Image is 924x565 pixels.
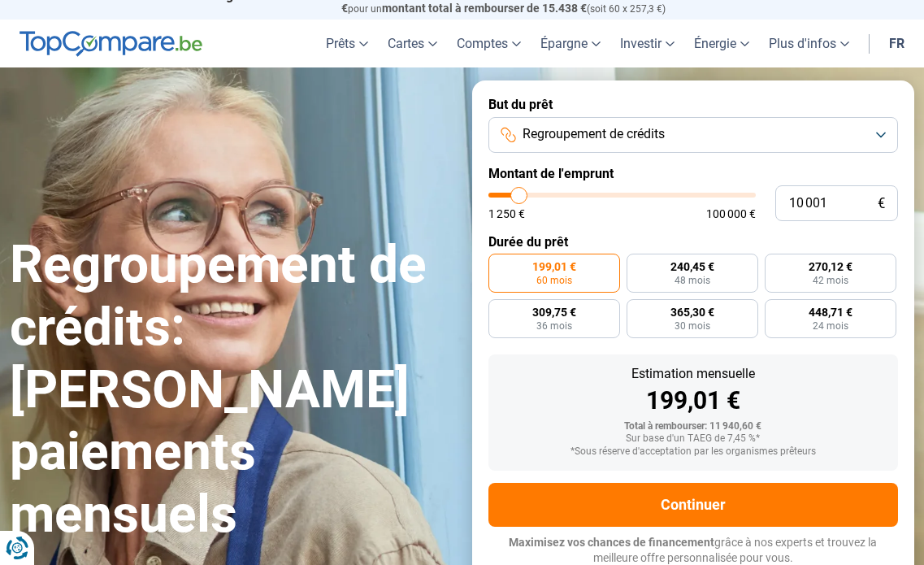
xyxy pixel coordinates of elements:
[447,20,531,67] a: Comptes
[523,125,665,143] span: Regroupement de crédits
[20,31,202,57] img: TopCompare
[675,321,710,331] span: 30 mois
[532,306,576,318] span: 309,75 €
[809,261,852,272] span: 270,12 €
[684,20,759,67] a: Énergie
[488,117,899,153] button: Regroupement de crédits
[382,2,587,15] span: montant total à rembourser de 15.438 €
[536,321,572,331] span: 36 mois
[501,433,886,445] div: Sur base d'un TAEG de 7,45 %*
[536,276,572,285] span: 60 mois
[378,20,447,67] a: Cartes
[501,367,886,380] div: Estimation mensuelle
[813,276,848,285] span: 42 mois
[316,20,378,67] a: Prêts
[501,446,886,458] div: *Sous réserve d'acceptation par les organismes prêteurs
[501,421,886,432] div: Total à rembourser: 11 940,60 €
[531,20,610,67] a: Épargne
[813,321,848,331] span: 24 mois
[509,536,714,549] span: Maximisez vos chances de financement
[706,208,756,219] span: 100 000 €
[532,261,576,272] span: 199,01 €
[501,389,886,413] div: 199,01 €
[488,166,899,181] label: Montant de l'emprunt
[759,20,859,67] a: Plus d'infos
[488,234,899,250] label: Durée du prêt
[675,276,710,285] span: 48 mois
[488,483,899,527] button: Continuer
[488,208,525,219] span: 1 250 €
[878,197,885,211] span: €
[610,20,684,67] a: Investir
[670,306,714,318] span: 365,30 €
[488,97,899,112] label: But du prêt
[809,306,852,318] span: 448,71 €
[670,261,714,272] span: 240,45 €
[10,234,453,546] h1: Regroupement de crédits: [PERSON_NAME] paiements mensuels
[879,20,914,67] a: fr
